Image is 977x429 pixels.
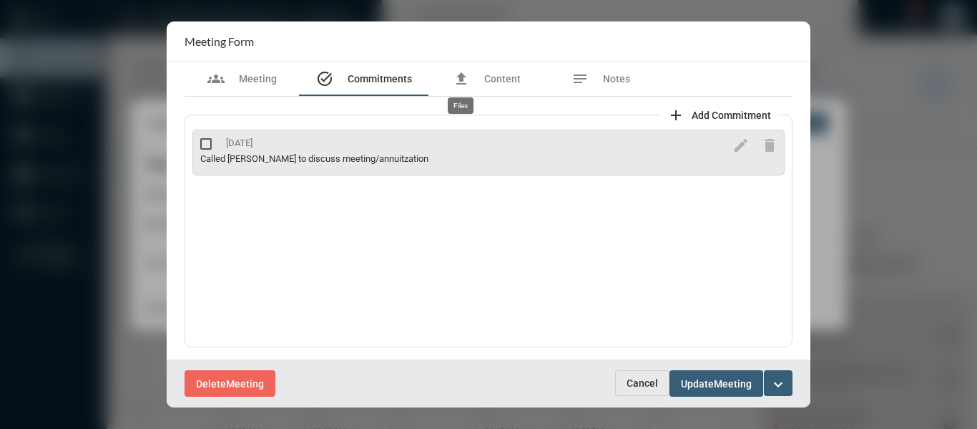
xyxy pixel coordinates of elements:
button: edit commitment [727,130,755,159]
span: Meeting [239,73,277,85]
mat-icon: delete [761,137,778,154]
span: Meeting [226,378,264,390]
div: Called [PERSON_NAME] to discuss meeting/annuitzation [200,153,727,164]
mat-icon: task_alt [316,70,333,87]
span: Meeting [714,378,752,390]
mat-icon: file_upload [453,70,470,87]
button: delete commitment [755,130,784,159]
span: Content [484,73,521,85]
span: Commitments [348,73,412,85]
mat-icon: groups [207,70,225,87]
mat-icon: edit [732,137,750,154]
span: Notes [603,73,630,85]
div: Files [448,97,473,114]
span: Add Commitment [692,110,771,121]
button: Cancel [615,370,669,396]
mat-icon: expand_more [770,376,787,393]
mat-icon: notes [571,70,589,87]
button: add commitment [660,100,778,129]
mat-icon: add [667,107,684,124]
span: Delete [196,378,226,390]
span: Cancel [627,377,658,389]
span: Update [681,378,714,390]
h2: Meeting Form [185,34,254,48]
div: [DATE] [226,138,252,150]
button: UpdateMeeting [669,370,763,397]
button: DeleteMeeting [185,370,275,397]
